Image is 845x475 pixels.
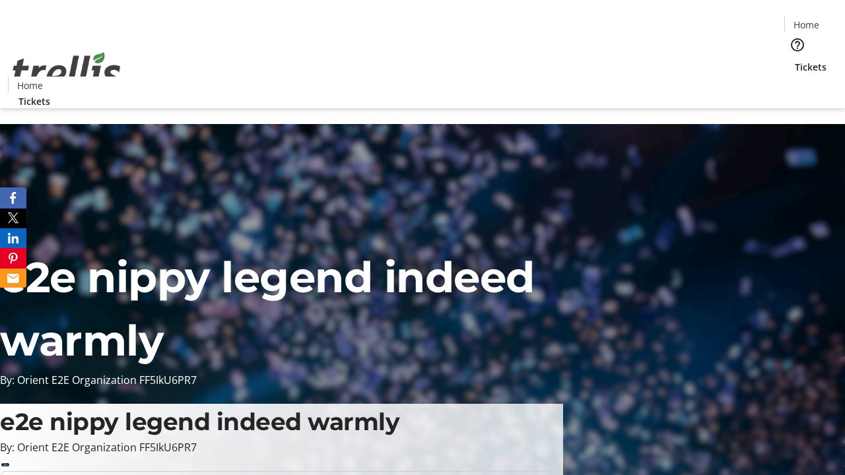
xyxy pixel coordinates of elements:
[784,32,811,58] button: Help
[794,18,819,32] span: Home
[784,74,811,100] button: Cart
[17,79,43,92] span: Home
[795,60,827,74] span: Tickets
[18,94,50,108] span: Tickets
[8,38,125,104] img: Orient E2E Organization FF5IkU6PR7's Logo
[8,94,61,108] a: Tickets
[785,18,827,32] a: Home
[9,79,51,92] a: Home
[784,60,837,74] a: Tickets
